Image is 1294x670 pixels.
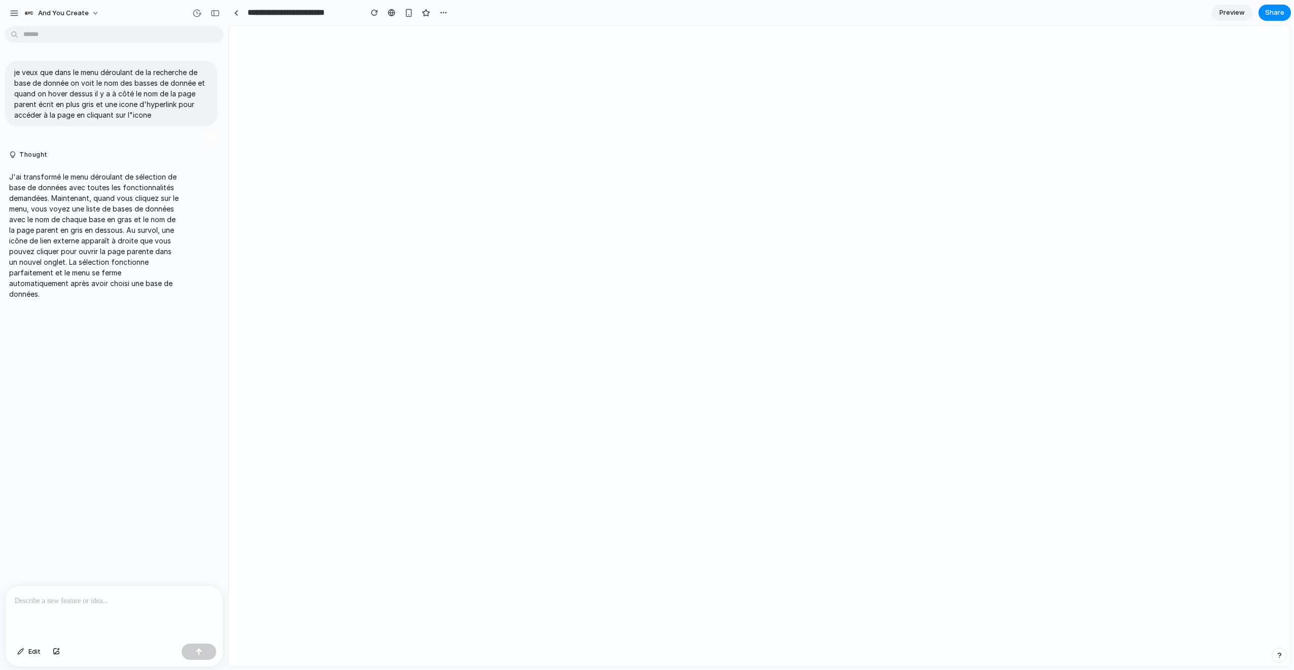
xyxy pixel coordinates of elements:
[28,647,41,657] span: Edit
[12,644,46,660] button: Edit
[1219,8,1245,18] span: Preview
[20,5,105,21] button: And you create
[1265,8,1284,18] span: Share
[38,8,89,18] span: And you create
[14,67,208,120] p: je veux que dans le menu déroulant de la recherche de base de donnée on voit le nom des basses de...
[1258,5,1291,21] button: Share
[1212,5,1252,21] a: Preview
[9,171,179,299] p: J'ai transformé le menu déroulant de sélection de base de données avec toutes les fonctionnalités...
